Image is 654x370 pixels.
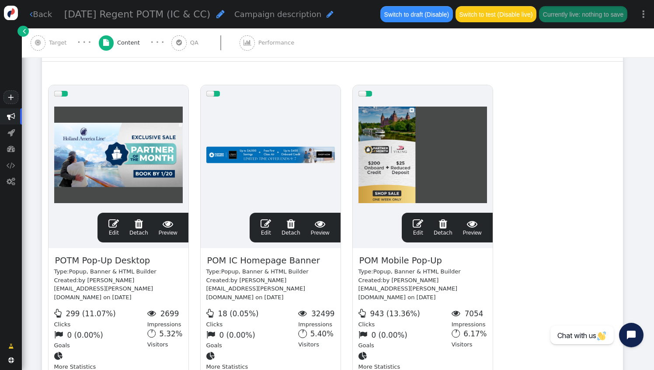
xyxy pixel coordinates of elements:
[54,276,183,302] div: Created:
[358,329,452,350] div: Goals
[31,28,99,57] a:  Target · · ·
[240,28,313,57] a:  Performance
[206,277,306,301] span: by [PERSON_NAME][EMAIL_ADDRESS][PERSON_NAME][DOMAIN_NAME] on [DATE]
[282,218,300,229] span: 
[258,38,298,47] span: Performance
[234,10,321,19] span: Campaign description
[358,307,452,329] div: Clicks
[99,28,172,57] a:  Content · · ·
[69,268,157,275] span: Popup, Banner & HTML Builder
[129,218,148,237] a: Detach
[108,218,119,237] a: Edit
[147,309,159,318] span: 
[358,267,487,276] div: Type:
[261,218,271,237] a: Edit
[206,307,299,329] div: Clicks
[216,9,225,19] span: 
[434,218,452,229] span: 
[244,39,251,46] span: 
[129,218,148,236] span: Detach
[54,330,66,339] span: 
[147,329,183,350] div: Visitors
[206,329,299,350] div: Goals
[298,329,334,350] div: Visitors
[311,218,330,229] span: 
[7,128,15,137] span: 
[298,309,310,318] span: 
[7,161,15,169] span: 
[452,307,487,329] div: Impressions
[8,342,14,351] span: 
[413,218,423,237] a: Edit
[358,254,443,267] span: POM Mobile Pop-Up
[298,307,334,329] div: Impressions
[327,10,334,18] span: 
[206,352,218,360] span: 
[358,352,370,360] span: 
[3,90,18,104] a: +
[206,267,335,276] div: Type:
[54,329,147,350] div: Goals
[117,38,143,47] span: Content
[310,329,334,338] span: 5.40%
[159,218,177,237] a: Preview
[311,309,334,318] span: 32499
[380,6,452,22] button: Switch to draft (Disable)
[67,331,103,339] span: 0 (0.00%)
[413,218,423,229] span: 
[108,218,119,229] span: 
[463,218,482,237] a: Preview
[103,39,109,46] span: 
[463,218,482,237] span: Preview
[261,218,271,229] span: 
[54,307,147,329] div: Clicks
[8,357,14,363] span: 
[206,254,321,267] span: POM IC Homepage Banner
[218,309,258,318] span: 18 (0.05%)
[463,329,487,338] span: 6.17%
[129,218,148,229] span: 
[7,177,15,186] span: 
[150,37,164,48] div: · · ·
[7,112,15,121] span: 
[4,6,18,20] img: logo-icon.svg
[54,277,153,301] span: by [PERSON_NAME][EMAIL_ADDRESS][PERSON_NAME][DOMAIN_NAME] on [DATE]
[17,26,28,37] a: 
[282,218,300,237] a: Detach
[633,1,654,27] a: ⋮
[147,307,183,329] div: Impressions
[206,276,335,302] div: Created:
[176,39,182,46] span: 
[434,218,452,236] span: Detach
[49,38,70,47] span: Target
[358,277,458,301] span: by [PERSON_NAME][EMAIL_ADDRESS][PERSON_NAME][DOMAIN_NAME] on [DATE]
[30,10,33,18] span: 
[371,331,407,339] span: 0 (0.00%)
[160,309,179,318] span: 2699
[3,339,19,354] a: 
[54,267,183,276] div: Type:
[465,309,484,318] span: 7054
[358,276,487,302] div: Created:
[7,145,15,153] span: 
[77,37,91,48] div: · · ·
[434,218,452,237] a: Detach
[311,218,330,237] span: Preview
[456,6,536,22] button: Switch to test (Disable live)
[54,254,151,267] span: POTM Pop-Up Desktop
[159,218,177,237] span: Preview
[219,331,255,339] span: 0 (0.00%)
[358,330,370,339] span: 
[282,218,300,236] span: Detach
[159,329,182,338] span: 5.32%
[370,309,420,318] span: 943 (13.36%)
[539,6,627,22] button: Currently live: nothing to save
[159,218,177,229] span: 
[66,309,115,318] span: 299 (11.07%)
[206,309,216,318] span: 
[171,28,240,57] a:  QA
[358,309,369,318] span: 
[463,218,482,229] span: 
[452,309,463,318] span: 
[35,39,41,46] span: 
